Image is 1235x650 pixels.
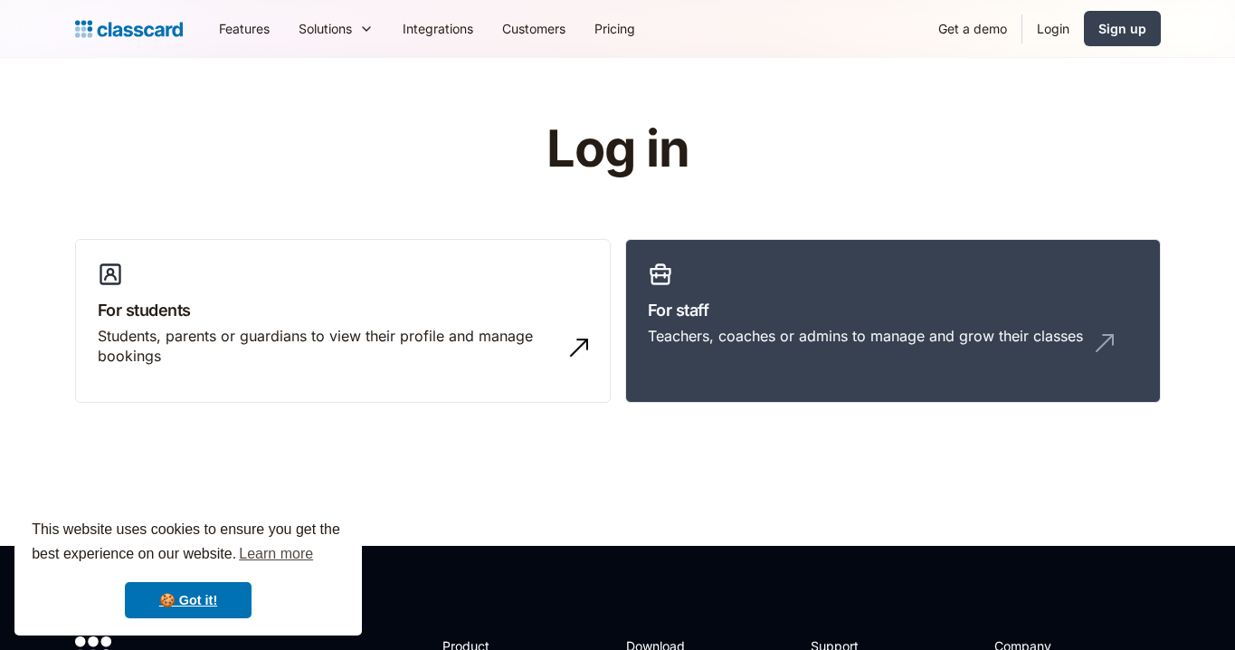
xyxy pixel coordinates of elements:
[1098,19,1146,38] div: Sign up
[284,8,388,49] div: Solutions
[488,8,580,49] a: Customers
[648,298,1138,322] h3: For staff
[75,239,611,404] a: For studentsStudents, parents or guardians to view their profile and manage bookings
[236,540,316,568] a: learn more about cookies
[204,8,284,49] a: Features
[388,8,488,49] a: Integrations
[98,326,552,367] div: Students, parents or guardians to view their profile and manage bookings
[299,19,352,38] div: Solutions
[1022,8,1084,49] a: Login
[625,239,1161,404] a: For staffTeachers, coaches or admins to manage and grow their classes
[14,502,362,636] div: cookieconsent
[330,121,905,177] h1: Log in
[648,326,1083,346] div: Teachers, coaches or admins to manage and grow their classes
[75,16,183,42] a: Logo
[580,8,650,49] a: Pricing
[125,582,252,618] a: dismiss cookie message
[924,8,1021,49] a: Get a demo
[98,298,588,322] h3: For students
[32,519,345,568] span: This website uses cookies to ensure you get the best experience on our website.
[1084,11,1161,46] a: Sign up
